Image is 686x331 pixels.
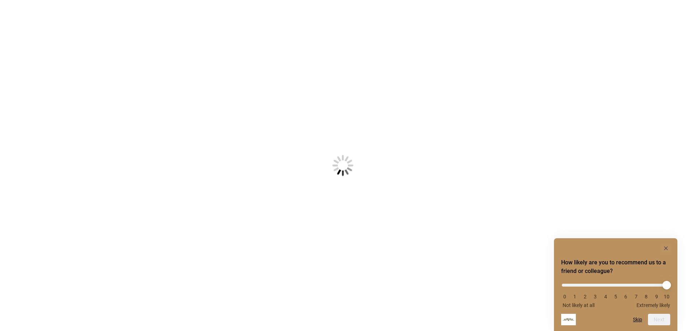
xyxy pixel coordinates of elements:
li: 9 [653,294,660,299]
span: Extremely likely [636,302,670,308]
button: Skip [633,317,642,322]
li: 6 [622,294,629,299]
button: Hide survey [662,244,670,253]
li: 3 [592,294,599,299]
div: How likely are you to recommend us to a friend or colleague? Select an option from 0 to 10, with ... [561,244,670,325]
li: 4 [602,294,609,299]
span: Not likely at all [563,302,595,308]
h2: How likely are you to recommend us to a friend or colleague? Select an option from 0 to 10, with ... [561,258,670,275]
li: 7 [633,294,640,299]
li: 0 [561,294,568,299]
div: How likely are you to recommend us to a friend or colleague? Select an option from 0 to 10, with ... [561,278,670,308]
li: 2 [582,294,589,299]
li: 5 [612,294,619,299]
li: 10 [663,294,670,299]
img: Loading [297,120,389,211]
li: 8 [643,294,650,299]
button: Next question [648,314,670,325]
li: 1 [571,294,578,299]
